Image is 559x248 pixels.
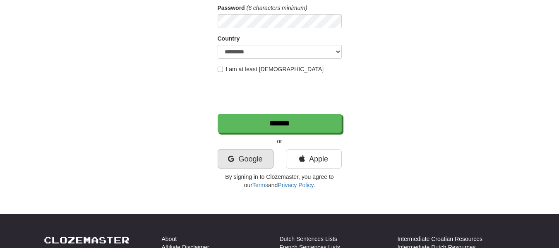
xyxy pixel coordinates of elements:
a: Apple [286,149,342,169]
a: About [162,235,177,243]
a: Clozemaster [44,235,130,245]
iframe: reCAPTCHA [218,77,343,110]
label: Password [218,4,245,12]
label: I am at least [DEMOGRAPHIC_DATA] [218,65,324,73]
input: I am at least [DEMOGRAPHIC_DATA] [218,67,223,72]
p: or [218,137,342,145]
p: By signing in to Clozemaster, you agree to our and . [218,173,342,189]
em: (6 characters minimum) [247,5,307,11]
a: Intermediate Croatian Resources [398,235,482,243]
a: Privacy Policy [278,182,313,188]
a: Terms [252,182,268,188]
a: Dutch Sentences Lists [280,235,337,243]
label: Country [218,34,240,43]
a: Google [218,149,274,169]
